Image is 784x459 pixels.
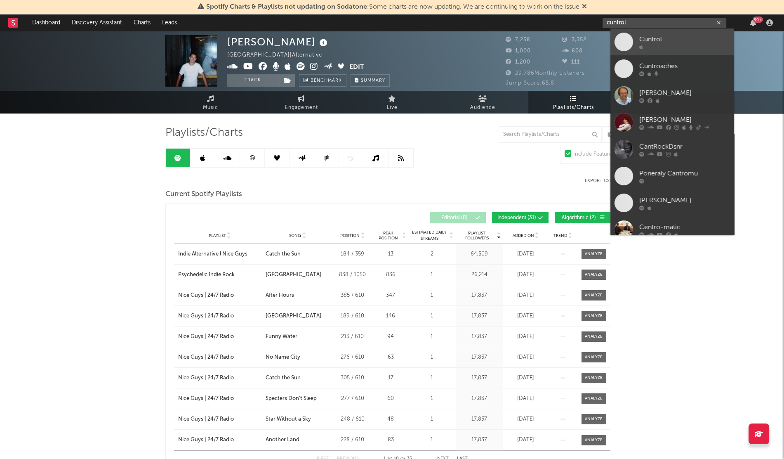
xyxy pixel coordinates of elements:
a: Nice Guys | 24/7 Radio [178,436,261,444]
div: [DATE] [505,374,546,382]
div: [DATE] [505,312,546,320]
span: 1,000 [506,48,531,54]
a: Audience [438,91,528,114]
div: [DATE] [505,291,546,300]
span: Peak Position [375,231,401,241]
div: 347 [375,291,406,300]
div: 1 [410,291,454,300]
div: 1 [410,395,454,403]
a: Centro-matic [610,216,734,243]
span: Live [387,103,398,113]
button: Track [227,74,279,87]
div: 64,509 [458,250,501,258]
div: 228 / 610 [334,436,371,444]
div: 1 [410,312,454,320]
span: Dismiss [582,4,587,10]
a: [PERSON_NAME] [610,82,734,109]
div: 1 [410,333,454,341]
div: 17 [375,374,406,382]
span: Music [203,103,218,113]
div: 184 / 359 [334,250,371,258]
span: Engagement [285,103,318,113]
div: 94 [375,333,406,341]
div: Poneraly Cantromu [639,168,730,178]
div: Nice Guys | 24/7 Radio [178,436,234,444]
div: [PERSON_NAME] [639,115,730,125]
input: Search for artists [603,18,726,28]
div: Nice Guys | 24/7 Radio [178,395,234,403]
a: Indie Alternative l Nice Guys [178,250,261,258]
button: Export CSV [585,178,619,183]
a: CantRockDsnr [610,136,734,163]
a: Cuntroaches [610,55,734,82]
div: [DATE] [505,395,546,403]
span: 7,258 [506,37,530,43]
span: 29,786 Monthly Listeners [506,71,585,76]
span: Audience [470,103,495,113]
a: Live [347,91,438,114]
div: 17,837 [458,415,501,424]
span: Current Spotify Playlists [165,189,242,199]
a: Nice Guys | 24/7 Radio [178,291,261,300]
div: 276 / 610 [334,353,371,362]
div: [PERSON_NAME] [639,88,730,98]
a: Nice Guys | 24/7 Radio [178,415,261,424]
div: Nice Guys | 24/7 Radio [178,374,234,382]
a: Cuntrol [610,28,734,55]
div: CantRockDsnr [639,142,730,151]
span: : Some charts are now updating. We are continuing to work on the issue [206,4,579,10]
div: 48 [375,415,406,424]
a: Dashboard [26,14,66,31]
button: 99+ [750,19,756,26]
input: Search Playlists/Charts [499,126,602,143]
div: Nice Guys | 24/7 Radio [178,312,234,320]
a: Nice Guys | 24/7 Radio [178,353,261,362]
button: Edit [349,62,364,73]
div: After Hours [266,291,294,300]
button: Summary [351,74,390,87]
div: Star Without a Sky [266,415,311,424]
div: Include Features [573,149,614,159]
span: Editorial ( 0 ) [436,215,473,220]
a: [PERSON_NAME] [610,189,734,216]
a: Charts [128,14,156,31]
span: Playlists/Charts [553,103,594,113]
div: 1 [410,271,454,279]
div: 146 [375,312,406,320]
span: Position [340,233,360,238]
div: 2 [410,250,454,258]
div: 838 / 1050 [334,271,371,279]
span: Summary [361,78,385,83]
span: Trend [553,233,567,238]
div: 17,837 [458,374,501,382]
a: Nice Guys | 24/7 Radio [178,395,261,403]
a: Nice Guys | 24/7 Radio [178,312,261,320]
a: Psychedelic Indie Rock [178,271,261,279]
div: Another Land [266,436,299,444]
div: No Name City [266,353,300,362]
div: Specters Don't Sleep [266,395,317,403]
div: 1 [410,353,454,362]
span: Spotify Charts & Playlists not updating on Sodatone [206,4,367,10]
div: [GEOGRAPHIC_DATA] [266,312,321,320]
span: Added On [513,233,534,238]
span: 111 [562,59,580,65]
div: [DATE] [505,353,546,362]
div: [DATE] [505,415,546,424]
div: [DATE] [505,250,546,258]
a: Nice Guys | 24/7 Radio [178,333,261,341]
div: [PERSON_NAME] [227,35,330,49]
div: 17,837 [458,395,501,403]
span: Jump Score: 65.8 [506,80,554,86]
span: 3,352 [562,37,586,43]
a: [PERSON_NAME] [610,109,734,136]
span: 1,200 [506,59,530,65]
span: Algorithmic ( 2 ) [560,215,598,220]
div: [DATE] [505,436,546,444]
div: [DATE] [505,333,546,341]
div: Catch the Sun [266,374,301,382]
div: 1 [410,374,454,382]
div: 305 / 610 [334,374,371,382]
div: 277 / 610 [334,395,371,403]
div: 213 / 610 [334,333,371,341]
